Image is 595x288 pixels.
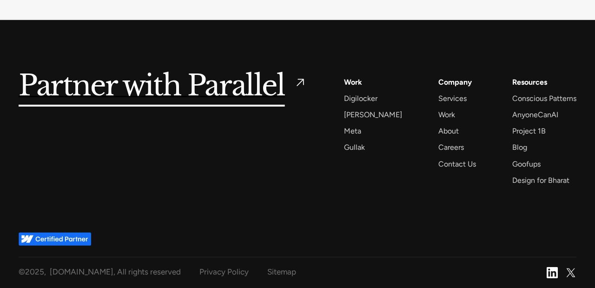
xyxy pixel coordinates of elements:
[438,92,467,105] a: Services
[512,141,527,154] a: Blog
[25,267,44,276] span: 2025
[438,76,472,88] a: Company
[512,108,558,121] a: AnyoneCanAI
[512,174,569,187] a: Design for Bharat
[267,265,296,279] a: Sitemap
[19,265,181,279] div: © , [DOMAIN_NAME], All rights reserved
[19,76,285,97] h5: Partner with Parallel
[19,76,307,97] a: Partner with Parallel
[512,76,547,88] div: Resources
[438,141,464,154] a: Careers
[512,125,546,137] a: Project 1B
[344,125,361,137] a: Meta
[438,108,455,121] a: Work
[199,265,249,279] a: Privacy Policy
[512,158,541,170] a: Goofups
[344,108,402,121] a: [PERSON_NAME]
[344,92,377,105] a: Digilocker
[344,141,365,154] a: Gullak
[344,76,362,88] a: Work
[512,92,576,105] a: Conscious Patterns
[438,125,459,137] a: About
[438,158,476,170] a: Contact Us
